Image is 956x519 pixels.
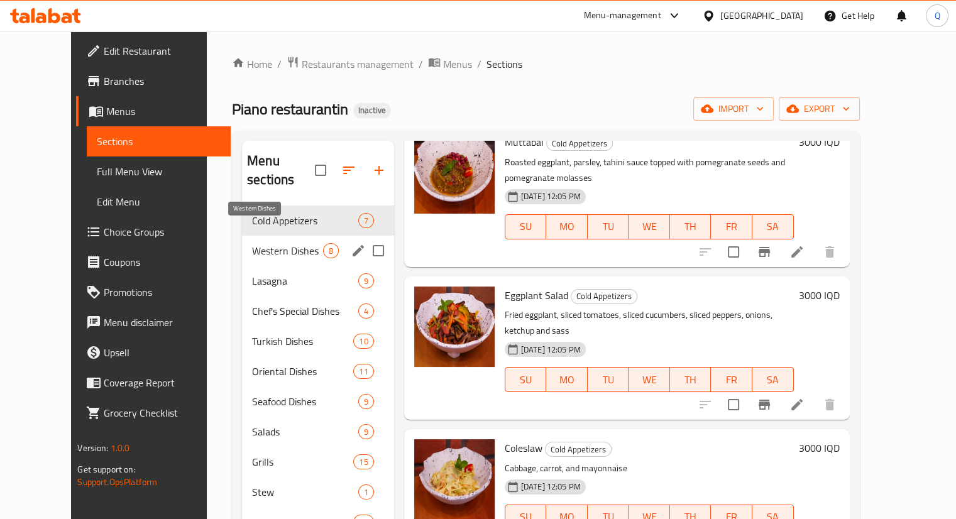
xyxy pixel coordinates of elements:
div: items [323,243,339,258]
a: Sections [87,126,231,156]
button: WE [629,214,670,239]
span: Menu disclaimer [104,315,221,330]
h6: 3000 IQD [799,287,840,304]
button: WE [629,367,670,392]
a: Edit menu item [789,397,805,412]
span: 8 [324,245,338,257]
span: MO [551,371,583,389]
div: Seafood Dishes9 [242,386,394,417]
img: Eggplant Salad [414,287,495,367]
div: Salads [252,424,358,439]
a: Full Menu View [87,156,231,187]
span: SU [510,217,541,236]
div: items [358,303,374,319]
a: Grocery Checklist [76,398,231,428]
div: Grills15 [242,447,394,477]
button: TU [588,367,629,392]
span: FR [716,371,747,389]
span: 1.0.0 [111,440,130,456]
button: Branch-specific-item [749,390,779,420]
span: Select all sections [307,157,334,183]
span: Seafood Dishes [252,394,358,409]
div: items [353,334,373,349]
button: FR [711,367,752,392]
div: Oriental Dishes11 [242,356,394,386]
div: Inactive [353,103,391,118]
span: Menus [443,57,472,72]
span: [DATE] 12:05 PM [516,344,586,356]
button: TH [670,367,712,392]
a: Restaurants management [287,56,414,72]
span: MO [551,217,583,236]
span: Cold Appetizers [546,442,611,457]
div: items [358,424,374,439]
span: Chef's Special Dishes [252,303,358,319]
li: / [477,57,481,72]
div: Menu-management [584,8,661,23]
span: Promotions [104,285,221,300]
div: Stew1 [242,477,394,507]
button: edit [349,241,368,260]
span: Choice Groups [104,224,221,239]
span: Version: [77,440,108,456]
button: delete [815,237,845,267]
h6: 3000 IQD [799,439,840,457]
span: Sort sections [334,155,364,185]
span: SA [757,217,789,236]
button: MO [546,367,588,392]
div: items [358,213,374,228]
p: Cabbage, carrot, and mayonnaise [505,461,794,476]
a: Home [232,57,272,72]
span: 15 [354,456,373,468]
span: WE [634,371,665,389]
div: items [358,484,374,500]
button: SU [505,214,546,239]
div: Turkish Dishes10 [242,326,394,356]
div: Western Dishes8edit [242,236,394,266]
span: 10 [354,336,373,347]
span: Edit Menu [97,194,221,209]
span: export [789,101,850,117]
span: Turkish Dishes [252,334,353,349]
span: TU [593,371,624,389]
a: Edit menu item [789,244,805,259]
button: SA [752,214,794,239]
span: 4 [359,305,373,317]
span: Sections [486,57,522,72]
p: Roasted eggplant, parsley, tahini sauce topped with pomegranate seeds and pomegranate molasses [505,155,794,186]
span: Stew [252,484,358,500]
a: Choice Groups [76,217,231,247]
div: items [353,454,373,469]
span: Upsell [104,345,221,360]
span: Western Dishes [252,243,322,258]
span: Get support on: [77,461,135,478]
span: SU [510,371,541,389]
span: TU [593,217,624,236]
span: Restaurants management [302,57,414,72]
a: Support.OpsPlatform [77,474,157,490]
li: / [419,57,423,72]
span: [DATE] 12:05 PM [516,190,586,202]
span: import [703,101,764,117]
a: Coverage Report [76,368,231,398]
span: SA [757,371,789,389]
span: Menus [106,104,221,119]
li: / [277,57,282,72]
button: TU [588,214,629,239]
span: 11 [354,366,373,378]
span: Sections [97,134,221,149]
h6: 3000 IQD [799,133,840,151]
span: Grocery Checklist [104,405,221,420]
span: Coupons [104,254,221,270]
span: 7 [359,215,373,227]
span: Muttabal [505,133,544,151]
button: TH [670,214,712,239]
button: SA [752,367,794,392]
img: Muttabal [414,133,495,214]
div: [GEOGRAPHIC_DATA] [720,9,803,23]
button: export [779,97,860,121]
h2: Menu sections [247,151,315,189]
